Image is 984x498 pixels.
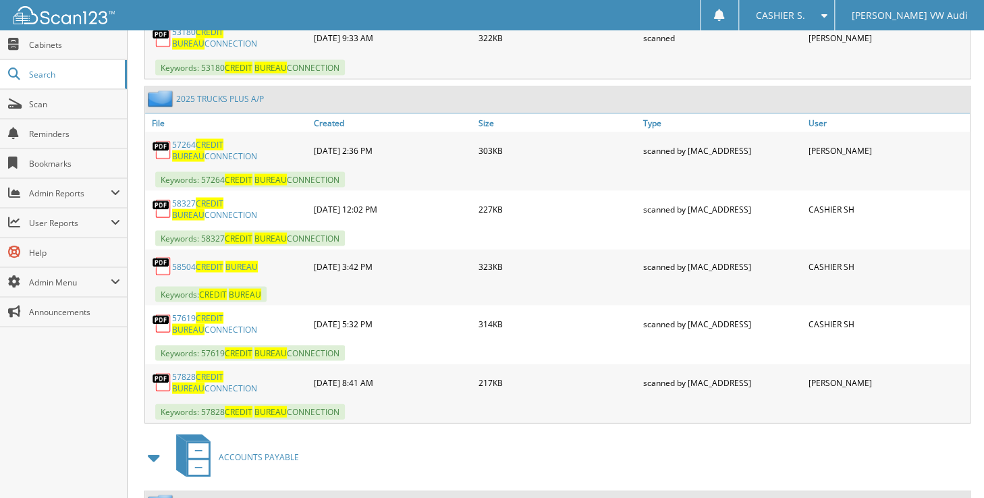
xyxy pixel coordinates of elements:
[155,59,345,75] span: Keywords: 53180 CONNECTION
[254,173,287,185] span: BUREAU
[29,128,120,140] span: Reminders
[155,404,345,419] span: Keywords: 57828 CONNECTION
[152,313,172,333] img: PDF.png
[640,252,804,279] div: scanned by [MAC_ADDRESS]
[310,367,474,397] div: [DATE] 8:41 AM
[29,306,120,318] span: Announcements
[172,370,306,393] a: 57828CREDIT BUREAUCONNECTION
[851,11,967,20] span: [PERSON_NAME] VW Audi
[172,260,258,272] a: 58504CREDIT BUREAU
[640,367,804,397] div: scanned by [MAC_ADDRESS]
[29,39,120,51] span: Cabinets
[805,194,970,223] div: CASHIER SH
[475,252,640,279] div: 323KB
[155,345,345,360] span: Keywords: 57619 CONNECTION
[152,372,172,392] img: PDF.png
[475,135,640,165] div: 303KB
[805,135,970,165] div: [PERSON_NAME]
[152,28,172,48] img: PDF.png
[176,92,264,104] a: 2025 TRUCKS PLUS A/P
[29,217,111,229] span: User Reports
[148,90,176,107] img: folder2.png
[254,347,287,358] span: BUREAU
[219,451,299,462] span: ACCOUNTS PAYABLE
[172,150,204,161] span: BUREAU
[229,288,261,300] span: BUREAU
[199,288,227,300] span: CREDIT
[29,247,120,258] span: Help
[310,252,474,279] div: [DATE] 3:42 PM
[805,367,970,397] div: [PERSON_NAME]
[172,312,306,335] a: 57619CREDIT BUREAUCONNECTION
[172,38,204,49] span: BUREAU
[805,23,970,53] div: [PERSON_NAME]
[172,26,306,49] a: 53180CREDIT BUREAUCONNECTION
[29,188,111,199] span: Admin Reports
[168,430,299,483] a: ACCOUNTS PAYABLE
[172,138,306,161] a: 57264CREDIT BUREAUCONNECTION
[475,194,640,223] div: 227KB
[29,69,118,80] span: Search
[640,23,804,53] div: scanned
[640,135,804,165] div: scanned by [MAC_ADDRESS]
[310,113,474,132] a: Created
[475,308,640,338] div: 314KB
[225,232,252,244] span: CREDIT
[155,286,267,302] span: Keywords:
[475,113,640,132] a: Size
[196,138,223,150] span: CREDIT
[13,6,115,24] img: scan123-logo-white.svg
[805,113,970,132] a: User
[254,61,287,73] span: BUREAU
[805,252,970,279] div: CASHIER SH
[152,140,172,160] img: PDF.png
[155,230,345,246] span: Keywords: 58327 CONNECTION
[196,26,223,38] span: CREDIT
[172,209,204,220] span: BUREAU
[225,406,252,417] span: CREDIT
[29,277,111,288] span: Admin Menu
[172,197,306,220] a: 58327CREDIT BUREAUCONNECTION
[805,308,970,338] div: CASHIER SH
[475,23,640,53] div: 322KB
[196,260,223,272] span: CREDIT
[172,323,204,335] span: BUREAU
[310,194,474,223] div: [DATE] 12:02 PM
[225,260,258,272] span: BUREAU
[755,11,804,20] span: CASHIER S.
[475,367,640,397] div: 217KB
[145,113,310,132] a: File
[172,382,204,393] span: BUREAU
[254,406,287,417] span: BUREAU
[29,158,120,169] span: Bookmarks
[196,370,223,382] span: CREDIT
[196,312,223,323] span: CREDIT
[29,99,120,110] span: Scan
[310,23,474,53] div: [DATE] 9:33 AM
[254,232,287,244] span: BUREAU
[225,347,252,358] span: CREDIT
[640,194,804,223] div: scanned by [MAC_ADDRESS]
[310,135,474,165] div: [DATE] 2:36 PM
[152,256,172,276] img: PDF.png
[152,198,172,219] img: PDF.png
[640,113,804,132] a: Type
[225,173,252,185] span: CREDIT
[310,308,474,338] div: [DATE] 5:32 PM
[640,308,804,338] div: scanned by [MAC_ADDRESS]
[225,61,252,73] span: CREDIT
[155,171,345,187] span: Keywords: 57264 CONNECTION
[196,197,223,209] span: CREDIT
